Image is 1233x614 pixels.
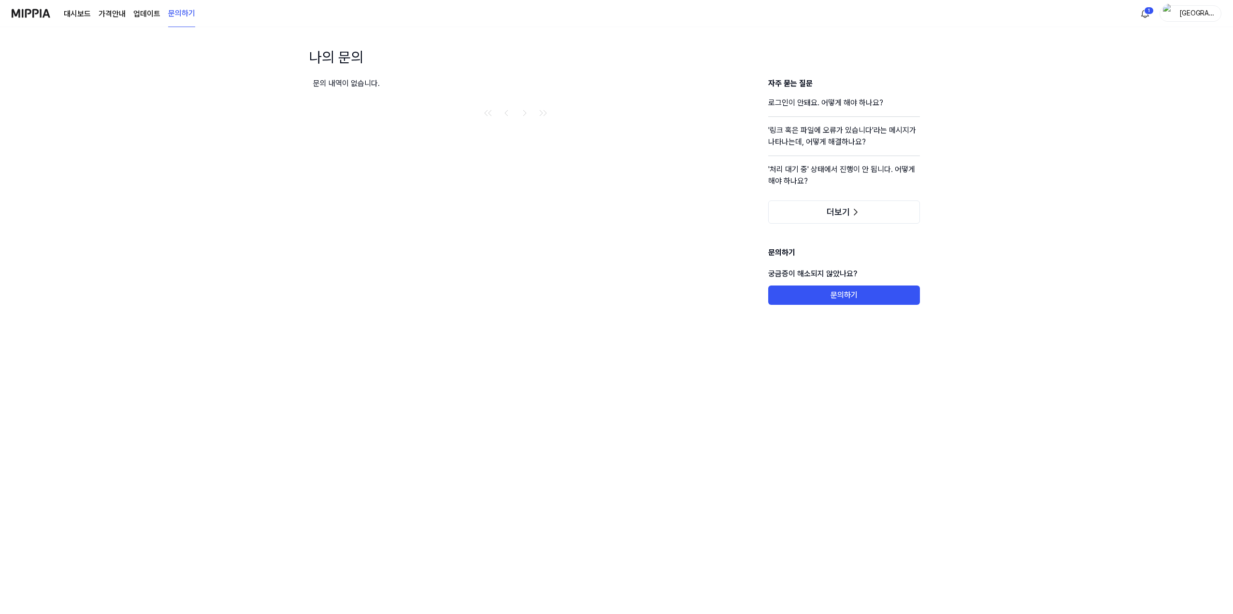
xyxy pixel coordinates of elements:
[768,262,920,286] p: 궁금증이 해소되지 않았나요?
[768,208,920,217] a: 더보기
[768,286,920,305] button: 문의하기
[768,290,920,300] a: 문의하기
[768,247,920,262] h1: 문의하기
[768,164,920,195] a: '처리 대기 중' 상태에서 진행이 안 됩니다. 어떻게 해야 하나요?
[133,8,160,20] a: 업데이트
[1139,8,1151,19] img: 알림
[1177,8,1215,18] div: [GEOGRAPHIC_DATA]
[168,0,195,27] a: 문의하기
[309,46,363,68] h1: 나의 문의
[768,78,920,89] h3: 자주 묻는 질문
[768,125,920,156] a: '링크 혹은 파일에 오류가 있습니다'라는 메시지가 나타나는데, 어떻게 해결하나요?
[313,78,717,89] div: 문의 내역이 없습니다.
[768,97,920,116] a: 로그인이 안돼요. 어떻게 해야 하나요?
[768,200,920,224] button: 더보기
[827,207,850,217] span: 더보기
[99,8,126,20] a: 가격안내
[64,8,91,20] a: 대시보드
[1163,4,1175,23] img: profile
[1144,7,1154,14] div: 1
[1137,6,1153,21] button: 알림1
[1160,5,1221,22] button: profile[GEOGRAPHIC_DATA]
